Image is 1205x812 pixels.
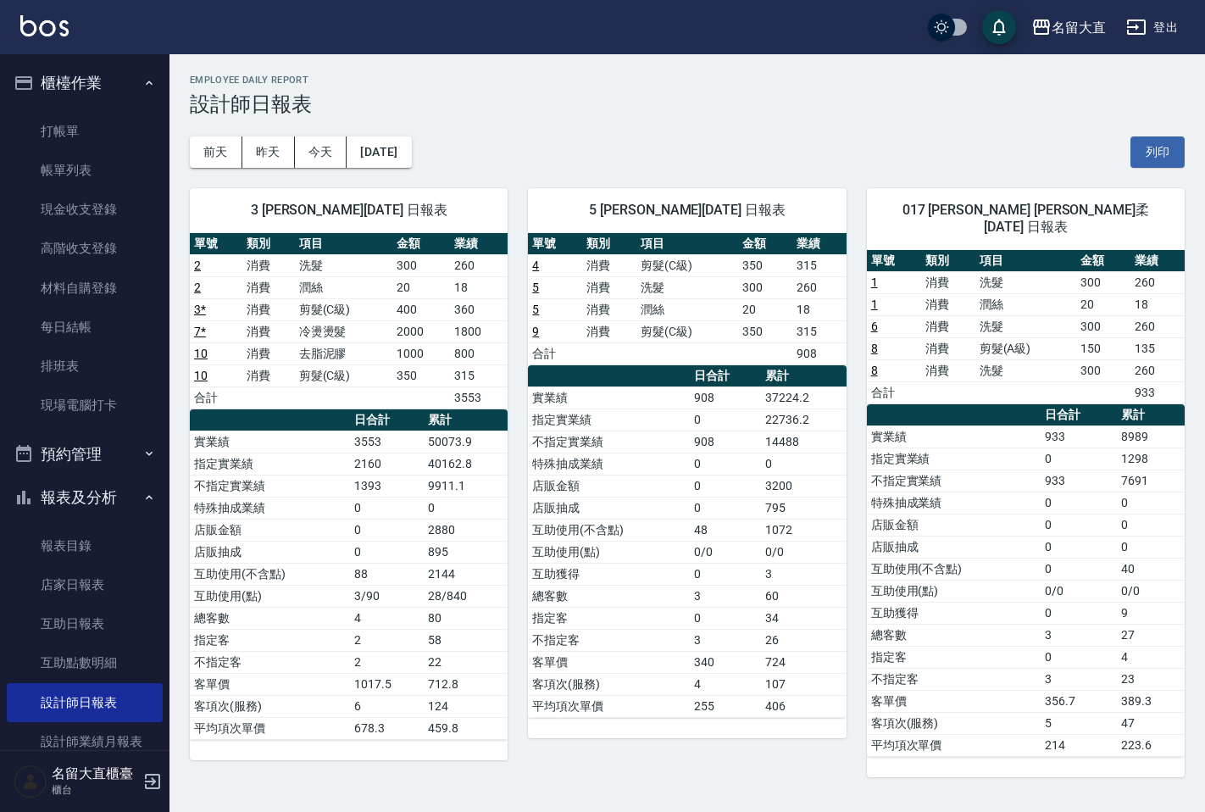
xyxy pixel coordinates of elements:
td: 80 [424,607,508,629]
td: 4 [350,607,424,629]
td: 58 [424,629,508,651]
td: 互助使用(點) [867,580,1041,602]
td: 消費 [582,254,636,276]
td: 不指定客 [528,629,690,651]
td: 剪髮(C級) [295,298,392,320]
td: 冷燙燙髮 [295,320,392,342]
td: 18 [792,298,847,320]
td: 3200 [761,475,846,497]
td: 總客數 [528,585,690,607]
a: 9 [532,325,539,338]
td: 0 [1117,492,1185,514]
td: 0/0 [1117,580,1185,602]
td: 300 [1076,315,1130,337]
td: 0 [690,607,761,629]
th: 金額 [738,233,792,255]
table: a dense table [190,233,508,409]
td: 5 [1041,712,1117,734]
td: 26 [761,629,846,651]
td: 50073.9 [424,431,508,453]
td: 消費 [921,315,975,337]
td: 互助獲得 [867,602,1041,624]
a: 互助點數明細 [7,643,163,682]
td: 20 [1076,293,1130,315]
td: 107 [761,673,846,695]
td: 0/0 [761,541,846,563]
td: 消費 [921,337,975,359]
th: 單號 [528,233,582,255]
td: 18 [1130,293,1185,315]
td: 指定客 [190,629,350,651]
td: 互助使用(點) [528,541,690,563]
td: 895 [424,541,508,563]
td: 2 [350,629,424,651]
td: 店販金額 [528,475,690,497]
td: 3/90 [350,585,424,607]
td: 0 [1041,492,1117,514]
td: 315 [792,254,847,276]
td: 800 [450,342,508,364]
td: 消費 [242,364,295,387]
td: 908 [690,387,761,409]
td: 350 [738,320,792,342]
th: 業績 [450,233,508,255]
th: 日合計 [690,365,761,387]
td: 互助使用(不含點) [528,519,690,541]
a: 10 [194,347,208,360]
td: 實業績 [528,387,690,409]
td: 消費 [582,298,636,320]
th: 類別 [242,233,295,255]
button: 列印 [1130,136,1185,168]
td: 88 [350,563,424,585]
td: 260 [1130,315,1185,337]
td: 124 [424,695,508,717]
th: 項目 [975,250,1076,272]
td: 2160 [350,453,424,475]
td: 47 [1117,712,1185,734]
td: 14488 [761,431,846,453]
td: 合計 [867,381,921,403]
td: 22 [424,651,508,673]
td: 3 [1041,668,1117,690]
table: a dense table [867,404,1185,757]
td: 933 [1041,470,1117,492]
td: 0 [1041,514,1117,536]
button: 名留大直 [1025,10,1113,45]
td: 0 [1117,514,1185,536]
a: 設計師業績月報表 [7,722,163,761]
td: 260 [792,276,847,298]
td: 0 [1041,558,1117,580]
td: 8989 [1117,425,1185,448]
td: 指定客 [867,646,1041,668]
th: 業績 [792,233,847,255]
table: a dense table [528,365,846,718]
td: 40 [1117,558,1185,580]
td: 0 [1041,536,1117,558]
td: 合計 [528,342,582,364]
td: 0/0 [690,541,761,563]
td: 0 [1041,448,1117,470]
td: 0/0 [1041,580,1117,602]
td: 消費 [242,298,295,320]
td: 剪髮(C級) [295,364,392,387]
td: 特殊抽成業績 [867,492,1041,514]
a: 2 [194,281,201,294]
button: 櫃檯作業 [7,61,163,105]
td: 去脂泥膠 [295,342,392,364]
td: 0 [1041,602,1117,624]
td: 20 [738,298,792,320]
td: 2880 [424,519,508,541]
th: 單號 [867,250,921,272]
td: 0 [690,475,761,497]
td: 店販抽成 [528,497,690,519]
td: 客項次(服務) [867,712,1041,734]
a: 8 [871,342,878,355]
td: 潤絲 [636,298,737,320]
h5: 名留大直櫃臺 [52,765,138,782]
td: 400 [392,298,450,320]
a: 現場電腦打卡 [7,386,163,425]
a: 打帳單 [7,112,163,151]
td: 客單價 [867,690,1041,712]
td: 洗髮 [636,276,737,298]
td: 不指定客 [190,651,350,673]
